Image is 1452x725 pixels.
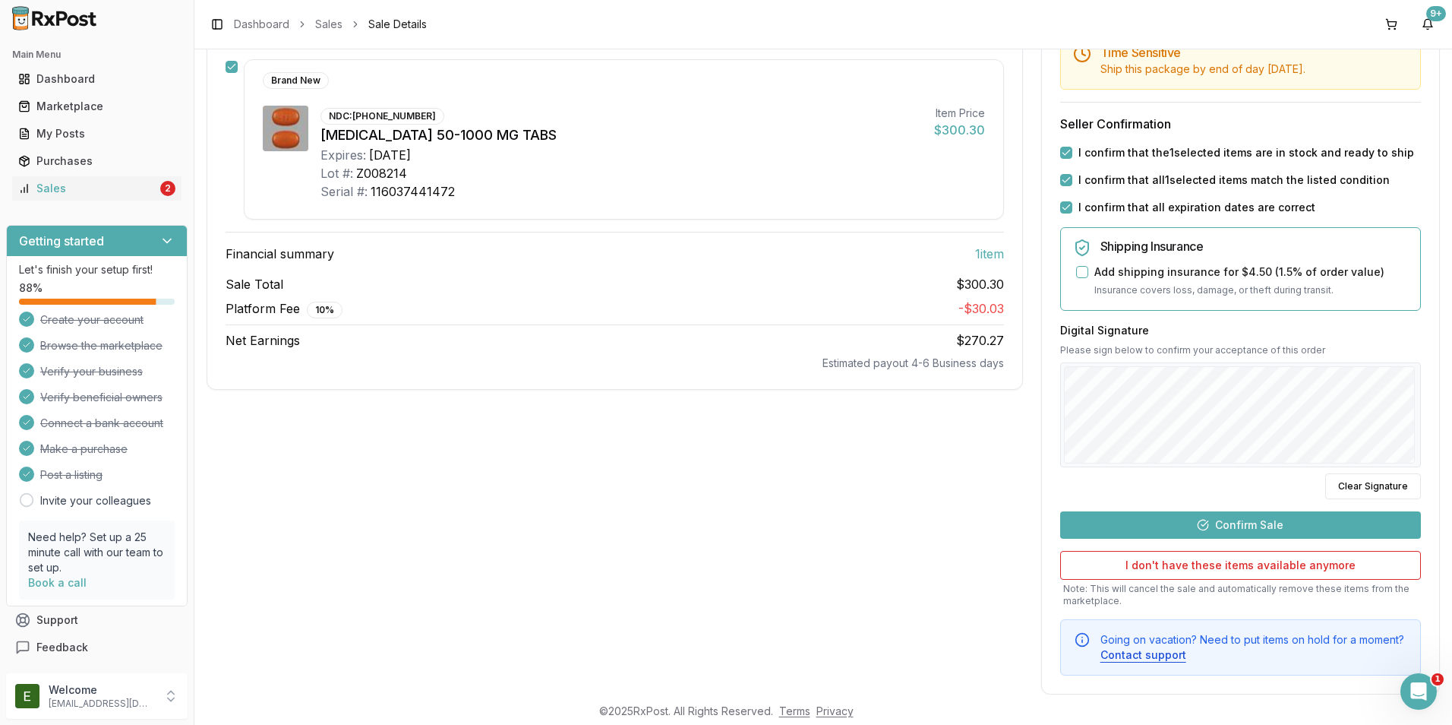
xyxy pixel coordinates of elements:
div: $300.30 [934,121,985,139]
h3: Digital Signature [1060,323,1421,338]
nav: breadcrumb [234,17,427,32]
button: Sales2 [6,176,188,201]
span: Financial summary [226,245,334,263]
div: Dashboard [18,71,175,87]
span: Feedback [36,640,88,655]
img: RxPost Logo [6,6,103,30]
button: Support [6,606,188,634]
div: Marketplace [18,99,175,114]
button: Feedback [6,634,188,661]
a: Dashboard [234,17,289,32]
h5: Time Sensitive [1100,46,1408,59]
iframe: Intercom live chat [1400,673,1437,710]
div: NDC: [PHONE_NUMBER] [320,108,444,125]
span: Verify beneficial owners [40,390,163,405]
span: $270.27 [956,333,1004,348]
a: Book a call [28,576,87,589]
span: Create your account [40,312,144,328]
img: User avatar [15,684,39,708]
h3: Seller Confirmation [1060,115,1421,133]
p: Welcome [49,682,154,698]
span: 1 item [975,245,1004,263]
a: Sales [315,17,342,32]
a: Sales2 [12,175,181,202]
div: Going on vacation? Need to put items on hold for a moment? [1100,632,1408,663]
a: Dashboard [12,65,181,93]
p: Insurance covers loss, damage, or theft during transit. [1094,283,1408,298]
div: My Posts [18,126,175,141]
img: Janumet 50-1000 MG TABS [263,106,308,151]
div: Lot #: [320,164,353,182]
span: - $30.03 [958,301,1004,316]
div: 9+ [1426,6,1446,21]
span: Verify your business [40,364,143,379]
div: Sales [18,181,157,196]
div: Expires: [320,146,366,164]
span: Sale Details [368,17,427,32]
div: Z008214 [356,164,407,182]
span: 88 % [19,280,43,296]
p: Note: This will cancel the sale and automatically remove these items from the marketplace. [1060,583,1421,607]
span: $300.30 [956,275,1004,293]
button: My Posts [6,122,188,146]
a: Marketplace [12,93,181,120]
span: Sale Total [226,275,283,293]
h3: Getting started [19,232,104,250]
span: Make a purchase [40,442,128,457]
span: 1 [1431,673,1444,685]
label: I confirm that all 1 selected items match the listed condition [1078,173,1390,188]
label: Add shipping insurance for $4.50 ( 1.5 % of order value) [1094,264,1384,280]
span: Connect a bank account [40,416,163,431]
div: Estimated payout 4-6 Business days [226,356,1004,371]
a: Privacy [816,704,854,717]
p: Let's finish your setup first! [19,262,175,277]
button: I don't have these items available anymore [1060,551,1421,580]
button: 9+ [1416,12,1440,36]
div: [DATE] [369,146,411,164]
button: Contact support [1100,647,1186,663]
div: Brand New [263,72,329,89]
h2: Main Menu [12,49,181,61]
span: Net Earnings [226,331,300,350]
span: Post a listing [40,467,103,483]
a: Invite your colleagues [40,493,151,508]
a: My Posts [12,120,181,147]
span: Platform Fee [226,299,342,318]
button: Purchases [6,149,188,173]
label: I confirm that the 1 selected items are in stock and ready to ship [1078,145,1414,160]
button: Clear Signature [1325,473,1421,499]
h5: Shipping Insurance [1100,240,1408,252]
a: Terms [779,704,810,717]
button: Marketplace [6,94,188,119]
div: Purchases [18,154,175,169]
div: [MEDICAL_DATA] 50-1000 MG TABS [320,125,922,146]
p: Please sign below to confirm your acceptance of this order [1060,344,1421,356]
div: 10 % [307,302,342,318]
span: Ship this package by end of day [DATE] . [1100,62,1305,75]
div: 116037441472 [371,182,455,201]
span: Browse the marketplace [40,338,163,353]
p: Need help? Set up a 25 minute call with our team to set up. [28,530,166,575]
button: Confirm Sale [1060,511,1421,539]
div: 2 [160,181,175,196]
div: Item Price [934,106,985,121]
p: [EMAIL_ADDRESS][DOMAIN_NAME] [49,698,154,710]
button: Dashboard [6,67,188,91]
div: Serial #: [320,182,368,201]
label: I confirm that all expiration dates are correct [1078,200,1315,215]
a: Purchases [12,147,181,175]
